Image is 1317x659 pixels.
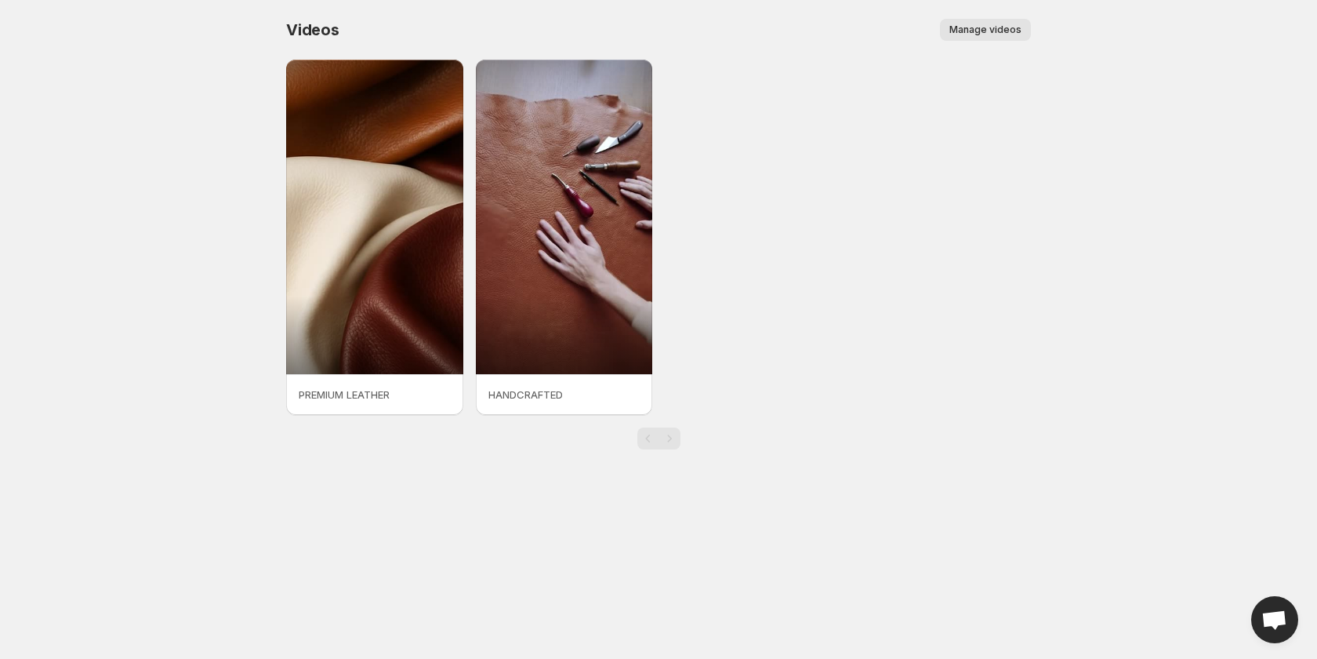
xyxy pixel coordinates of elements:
nav: Pagination [637,428,680,450]
span: Videos [286,20,339,39]
a: Open chat [1251,596,1298,643]
p: HANDCRAFTED [488,387,640,402]
span: Manage videos [949,24,1021,36]
p: PREMIUM LEATHER [299,387,451,402]
button: Manage videos [940,19,1031,41]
